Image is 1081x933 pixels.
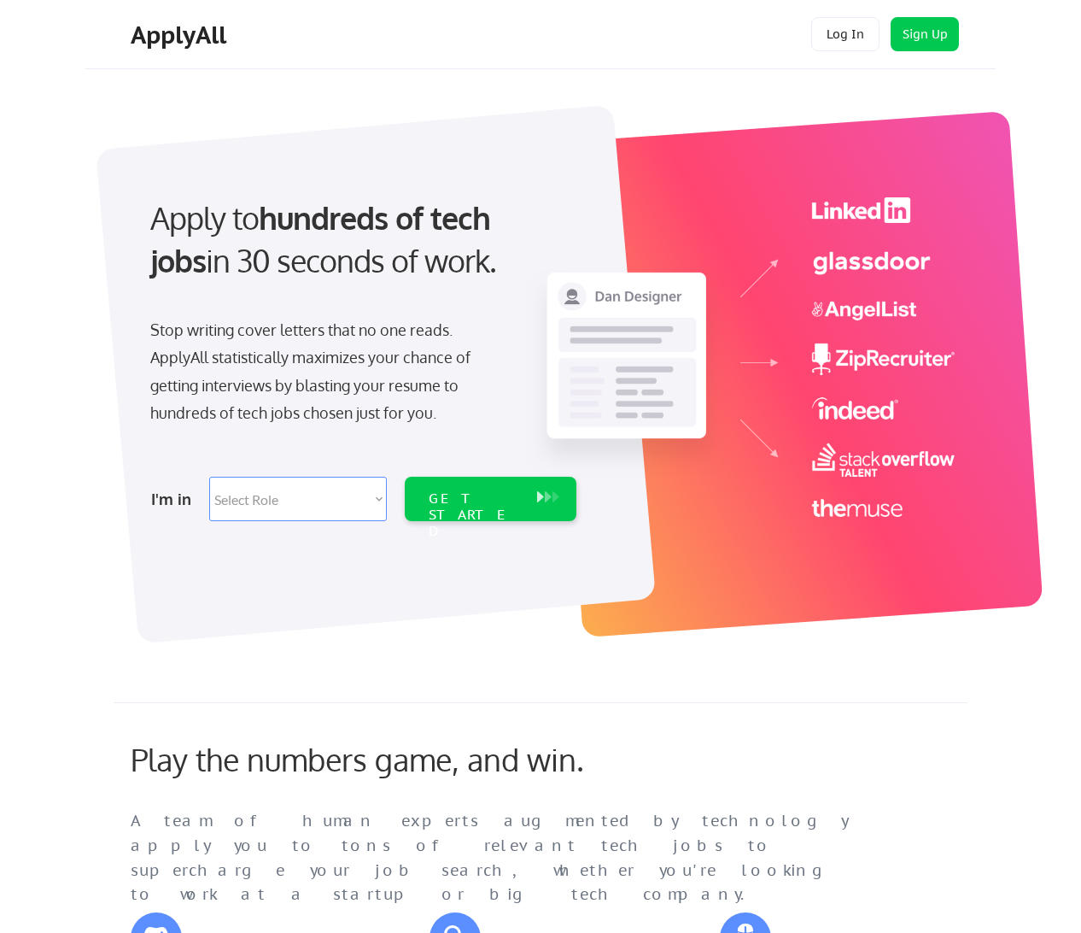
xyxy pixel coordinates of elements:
[131,21,231,50] div: ApplyAll
[891,17,959,51] button: Sign Up
[811,17,879,51] button: Log In
[150,198,498,279] strong: hundreds of tech jobs
[151,485,199,513] div: I'm in
[429,490,520,540] div: GET STARTED
[131,741,660,777] div: Play the numbers game, and win.
[150,316,501,427] div: Stop writing cover letters that no one reads. ApplyAll statistically maximizes your chance of get...
[131,809,882,907] div: A team of human experts augmented by technology apply you to tons of relevant tech jobs to superc...
[150,197,570,283] div: Apply to in 30 seconds of work.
